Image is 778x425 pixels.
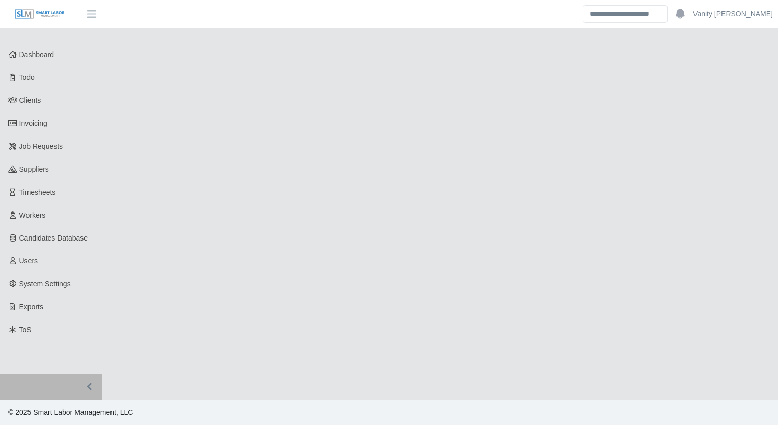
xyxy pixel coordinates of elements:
span: Todo [19,73,35,82]
span: System Settings [19,280,71,288]
img: SLM Logo [14,9,65,20]
span: Timesheets [19,188,56,196]
span: Job Requests [19,142,63,150]
span: Candidates Database [19,234,88,242]
input: Search [583,5,668,23]
span: Dashboard [19,50,54,59]
a: Vanity [PERSON_NAME] [693,9,773,19]
span: Users [19,257,38,265]
span: ToS [19,326,32,334]
span: © 2025 Smart Labor Management, LLC [8,408,133,416]
span: Exports [19,303,43,311]
span: Workers [19,211,46,219]
span: Clients [19,96,41,104]
span: Invoicing [19,119,47,127]
span: Suppliers [19,165,49,173]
